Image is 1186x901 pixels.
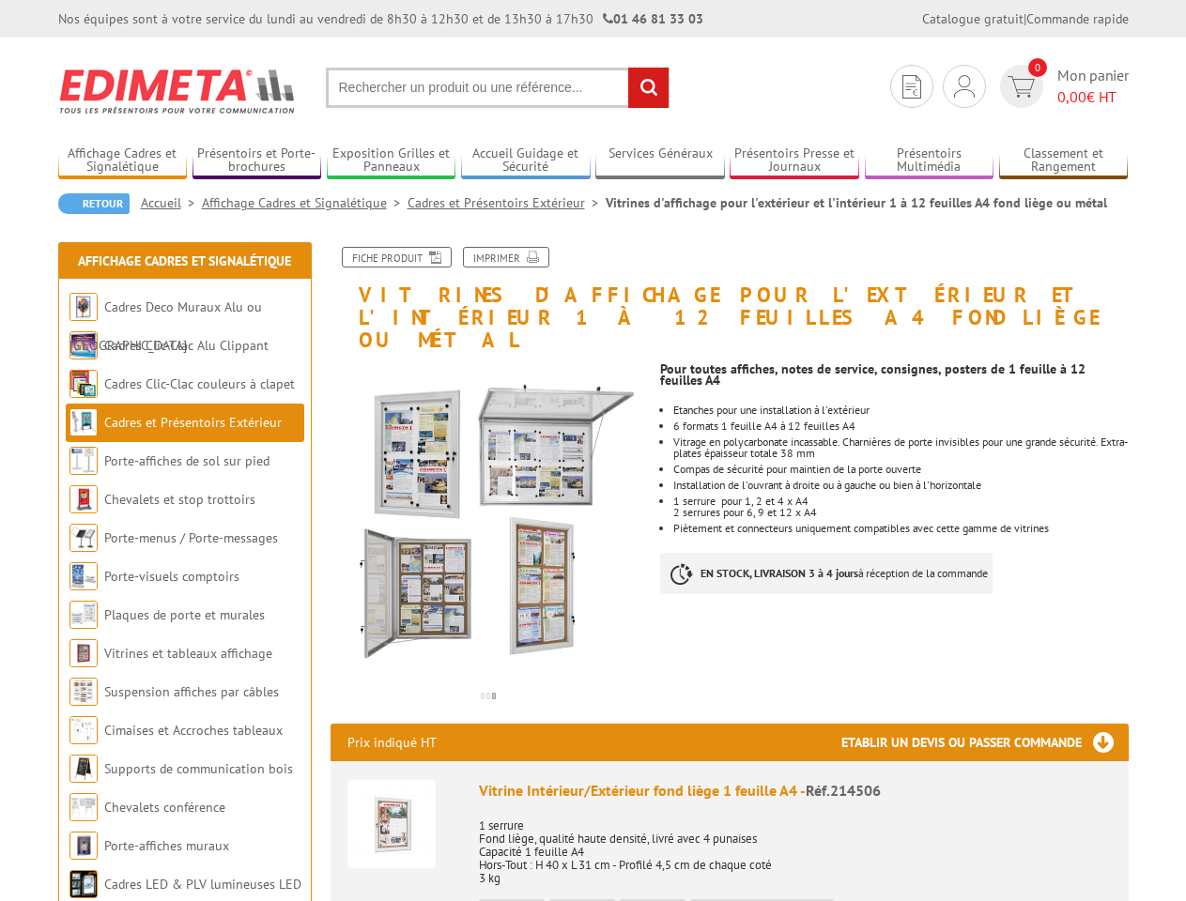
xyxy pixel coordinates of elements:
[954,75,975,98] img: devis rapide
[316,247,1143,352] h1: Vitrines d'affichage pour l'extérieur et l'intérieur 1 à 12 feuilles A4 fond liège ou métal
[673,405,1128,416] p: Etanches pour une installation à l'extérieur
[342,247,452,267] a: Fiche produit
[347,724,437,761] p: Prix indiqué HT
[995,65,1129,108] a: devis rapide 0 Mon panier 0,00€ HT
[104,452,270,469] a: Porte-affiches de sol sur pied
[660,553,993,594] p: à réception de la commande
[673,523,1128,534] li: Piètement et connecteurs uniquement compatibles avec cette gamme de vitrines
[673,480,1128,491] li: Installation de l'ouvrant à droite ou à gauche ou bien à l'horizontale
[104,568,239,585] a: Porte-visuels comptoirs
[69,447,98,475] img: Porte-affiches de sol sur pied
[841,724,1129,761] h3: Etablir un devis ou passer commande
[69,793,98,821] img: Chevalets conférence
[58,9,703,28] div: Nos équipes sont à votre service du lundi au vendredi de 8h30 à 12h30 et de 13h30 à 17h30
[408,194,606,211] a: Cadres et Présentoirs Extérieur
[69,408,98,436] img: Cadres et Présentoirs Extérieur
[1028,58,1047,77] span: 0
[193,145,322,176] a: Présentoirs et Porte-brochures
[69,601,98,629] img: Plaques de porte et murales
[69,870,98,898] img: Cadres LED & PLV lumineuses LED
[58,56,298,126] img: Edimeta
[595,145,725,176] a: Services Généraux
[104,337,269,354] a: Cadres Clic-Clac Alu Clippant
[1008,76,1035,98] img: devis rapide
[69,716,98,744] img: Cimaises et Accroches tableaux
[69,485,98,513] img: Chevalets et stop trottoirs
[104,529,278,546] a: Porte-menus / Porte-messages
[69,298,262,354] a: Cadres Deco Muraux Alu ou [GEOGRAPHIC_DATA]
[202,194,408,211] a: Affichage Cadres et Signalétique
[69,370,98,398] img: Cadres Clic-Clac couleurs à clapet
[104,876,301,893] a: Cadres LED & PLV lumineuses LED
[104,722,283,739] a: Cimaises et Accroches tableaux
[104,606,265,623] a: Plaques de porte et murales
[104,375,295,392] a: Cadres Clic-Clac couleurs à clapet
[104,837,229,854] a: Porte-affiches muraux
[69,293,98,321] img: Cadres Deco Muraux Alu ou Bois
[461,145,591,176] a: Accueil Guidage et Sécurité
[331,361,647,678] img: vitrines_d_affichage_214506_1.jpg
[701,566,858,580] strong: EN STOCK, LIVRAISON 3 à 4 jours
[78,252,291,269] a: Affichage Cadres et Signalétique
[347,780,436,868] img: Vitrine Intérieur/Extérieur fond liège 1 feuille A4
[1057,65,1129,108] span: Mon panier
[902,75,921,99] img: devis rapide
[69,832,98,860] img: Porte-affiches muraux
[806,781,881,800] span: Réf.214506
[69,562,98,590] img: Porte-visuels comptoirs
[58,145,188,176] a: Affichage Cadres et Signalétique
[463,247,549,267] a: Imprimer
[104,760,293,777] a: Supports de communication bois
[69,755,98,783] img: Supports de communication bois
[1057,86,1129,108] span: € HT
[69,639,98,667] img: Vitrines et tableaux affichage
[69,524,98,552] img: Porte-menus / Porte-messages
[922,9,1129,28] div: |
[628,68,669,108] input: rechercher
[673,436,1128,459] li: Vitrage en polycarbonate incassable. Charnières de porte invisibles pour une grande sécurité. Ext...
[660,360,1086,389] strong: Pour toutes affiches, notes de service, consignes, posters de 1 feuille à 12 feuilles A4
[673,420,1128,432] li: 6 formats 1 feuille A4 à 12 feuilles A4
[104,491,255,508] a: Chevalets et stop trottoirs
[673,496,1128,518] li: 1 serrure pour 1, 2 et 4 x A4 2 serrures pour 6, 9 et 12 x A4
[730,145,859,176] a: Présentoirs Presse et Journaux
[1026,10,1129,27] a: Commande rapide
[999,145,1129,176] a: Classement et Rangement
[58,193,130,214] a: Retour
[104,799,225,816] a: Chevalets conférence
[104,645,272,662] a: Vitrines et tableaux affichage
[922,10,1024,27] a: Catalogue gratuit
[1057,87,1086,106] span: 0,00
[865,145,994,176] a: Présentoirs Multimédia
[326,68,670,108] input: Rechercher un produit ou une référence...
[104,414,282,431] a: Cadres et Présentoirs Extérieur
[327,145,456,176] a: Exposition Grilles et Panneaux
[69,678,98,706] img: Suspension affiches par câbles
[479,780,1112,802] div: Vitrine Intérieur/Extérieur fond liège 1 feuille A4 -
[606,193,1107,212] li: Vitrines d'affichage pour l'extérieur et l'intérieur 1 à 12 feuilles A4 fond liège ou métal
[479,806,1112,885] p: 1 serrure Fond liège, qualité haute densité, livré avec 4 punaises Capacité 1 feuille A4 Hors-Tou...
[141,194,202,211] a: Accueil
[673,464,1128,475] li: Compas de sécurité pour maintien de la porte ouverte
[603,10,703,27] strong: 01 46 81 33 03
[104,683,279,700] a: Suspension affiches par câbles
